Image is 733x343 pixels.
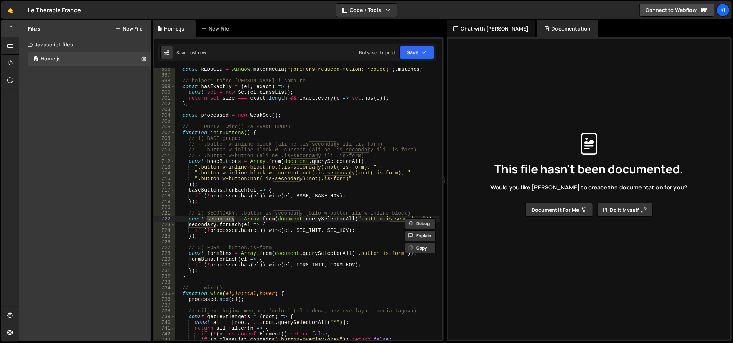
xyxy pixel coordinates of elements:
div: Home.js [41,56,61,62]
div: New File [202,25,232,32]
div: just now [189,50,206,56]
div: 704 [154,113,175,118]
div: 705 [154,118,175,124]
a: 🤙 [1,1,19,19]
div: 707 [154,130,175,136]
div: 717 [154,187,175,193]
div: 715 [154,176,175,182]
div: 696 [154,67,175,72]
div: 719 [154,199,175,205]
span: Would you like [PERSON_NAME] to create the documentation for you? [490,183,687,191]
div: 710 [154,147,175,153]
div: 728 [154,251,175,256]
div: 722 [154,216,175,222]
div: 731 [154,268,175,274]
div: 730 [154,262,175,268]
a: Ki [716,4,729,17]
div: 17128/47245.js [28,52,151,66]
div: 721 [154,210,175,216]
span: This file hasn't been documented. [494,163,683,175]
div: 702 [154,101,175,107]
div: Not saved to prod [359,50,395,56]
div: 729 [154,256,175,262]
button: Explain [405,230,436,241]
div: Documentation [537,20,598,37]
div: 718 [154,193,175,199]
div: 703 [154,107,175,113]
div: 734 [154,285,175,291]
div: Javascript files [19,37,151,52]
div: 720 [154,205,175,210]
div: 737 [154,302,175,308]
button: Document it for me [525,203,593,217]
div: 732 [154,274,175,279]
div: 713 [154,164,175,170]
div: Chat with [PERSON_NAME] [447,20,536,37]
div: 699 [154,84,175,90]
button: Debug [405,218,436,229]
div: 716 [154,182,175,187]
div: 701 [154,95,175,101]
div: 714 [154,170,175,176]
div: 735 [154,291,175,297]
div: 698 [154,78,175,84]
div: 697 [154,72,175,78]
div: 736 [154,297,175,302]
div: 723 [154,222,175,228]
div: 708 [154,136,175,141]
div: 740 [154,320,175,325]
div: Home.js [164,25,184,32]
div: 727 [154,245,175,251]
div: 743 [154,337,175,343]
div: Le Therapis France [28,6,81,14]
div: 706 [154,124,175,130]
div: 741 [154,325,175,331]
button: I’ll do it myself [597,203,653,217]
button: New File [116,26,142,32]
button: Copy [405,243,436,253]
button: Code + Tools [336,4,397,17]
div: Saved [176,50,206,56]
div: 709 [154,141,175,147]
div: 742 [154,331,175,337]
div: 712 [154,159,175,164]
div: 739 [154,314,175,320]
button: Save [399,46,434,59]
div: 724 [154,228,175,233]
div: 726 [154,239,175,245]
div: 711 [154,153,175,159]
div: 725 [154,233,175,239]
div: 733 [154,279,175,285]
div: 700 [154,90,175,95]
a: Connect to Webflow [639,4,714,17]
span: 0 [34,57,38,63]
h2: Files [28,25,41,33]
div: 738 [154,308,175,314]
